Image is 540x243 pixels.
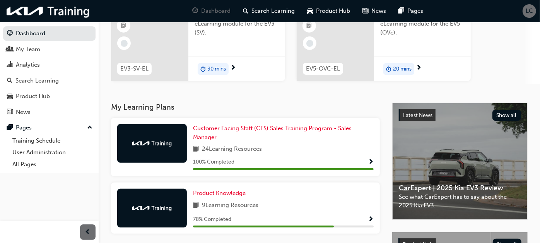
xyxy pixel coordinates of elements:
a: news-iconNews [356,3,392,19]
span: Product Hub [316,7,350,16]
a: Latest NewsShow allCarExpert | 2025 Kia EV3 ReviewSee what CarExpert has to say about the 2025 Ki... [392,103,528,220]
div: Product Hub [16,92,50,101]
span: news-icon [362,6,368,16]
span: CarExpert | 2025 Kia EV3 Review [399,184,521,193]
a: User Administration [9,146,96,159]
span: 100 % Completed [193,158,234,167]
a: Dashboard [3,26,96,41]
span: news-icon [7,109,13,116]
span: guage-icon [7,30,13,37]
div: News [16,108,31,117]
span: Latest News [403,112,432,119]
a: pages-iconPages [392,3,429,19]
span: See what CarExpert has to say about the 2025 Kia EV3. [399,193,521,210]
a: Latest NewsShow all [399,109,521,122]
span: eLearning module for the EV5 (OVc). [380,19,465,37]
span: pages-icon [7,124,13,131]
span: book-icon [193,145,199,154]
span: search-icon [7,78,12,84]
span: prev-icon [85,227,91,237]
span: Show Progress [368,159,374,166]
a: News [3,105,96,119]
button: DashboardMy TeamAnalyticsSearch LearningProduct HubNews [3,25,96,121]
a: Product Knowledge [193,189,249,198]
span: Product Knowledge [193,190,246,196]
a: My Team [3,42,96,57]
img: kia-training [131,140,173,147]
a: Product Hub [3,89,96,103]
button: Show Progress [368,157,374,167]
span: Pages [407,7,423,16]
span: search-icon [243,6,248,16]
a: Analytics [3,58,96,72]
div: Search Learning [15,76,59,85]
img: kia-training [4,3,93,19]
span: learningRecordVerb_NONE-icon [121,40,128,47]
span: chart-icon [7,62,13,69]
span: booktick-icon [121,21,126,31]
span: 9 Learning Resources [202,201,258,210]
span: car-icon [307,6,313,16]
span: 30 mins [207,65,226,74]
span: book-icon [193,201,199,210]
span: LC [526,7,533,16]
span: car-icon [7,93,13,100]
span: next-icon [416,65,422,72]
a: search-iconSearch Learning [237,3,301,19]
span: EV3-SV-EL [120,64,149,73]
img: kia-training [131,204,173,212]
div: Analytics [16,60,40,69]
a: guage-iconDashboard [186,3,237,19]
a: Training Schedule [9,135,96,147]
button: Pages [3,121,96,135]
button: Show all [492,110,521,121]
span: Show Progress [368,216,374,223]
span: next-icon [230,65,236,72]
a: Customer Facing Staff (CFS) Sales Training Program - Sales Manager [193,124,374,141]
a: car-iconProduct Hub [301,3,356,19]
span: up-icon [87,123,92,133]
a: All Pages [9,159,96,171]
span: Search Learning [251,7,295,16]
a: Search Learning [3,74,96,88]
span: pages-icon [398,6,404,16]
button: Show Progress [368,215,374,224]
span: learningRecordVerb_NONE-icon [306,40,313,47]
span: people-icon [7,46,13,53]
span: Customer Facing Staff (CFS) Sales Training Program - Sales Manager [193,125,352,141]
div: My Team [16,45,40,54]
span: 20 mins [393,65,412,74]
span: EV5-OVC-EL [306,64,340,73]
span: Dashboard [201,7,231,16]
div: Pages [16,123,32,132]
span: booktick-icon [307,21,312,31]
span: 78 % Completed [193,215,231,224]
span: guage-icon [192,6,198,16]
span: 24 Learning Resources [202,145,262,154]
span: eLearning module for the EV3 (SV). [195,19,279,37]
span: duration-icon [200,64,206,74]
span: News [371,7,386,16]
button: LC [523,4,536,18]
span: duration-icon [386,64,391,74]
h3: My Learning Plans [111,103,380,112]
